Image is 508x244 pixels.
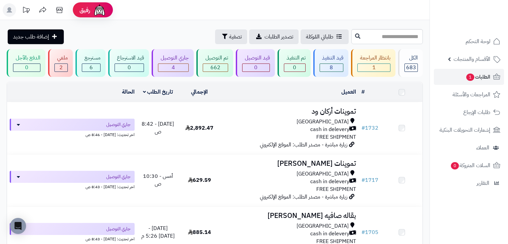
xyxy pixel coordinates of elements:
[106,173,131,180] span: جاري التوصيل
[466,37,490,46] span: لوحة التحكم
[434,140,504,156] a: العملاء
[463,18,502,32] img: logo-2.png
[476,143,489,152] span: العملاء
[10,235,135,242] div: اخر تحديث: [DATE] - 8:43 ص
[188,228,211,236] span: 885.14
[350,49,397,77] a: بانتظار المراجعة 1
[210,64,220,72] span: 662
[463,108,490,117] span: طلبات الإرجاع
[234,49,276,77] a: قيد التوصيل 0
[18,3,34,18] a: تحديثات المنصة
[158,64,188,72] div: 4
[242,64,270,72] div: 0
[453,90,490,99] span: المراجعات والأسئلة
[10,183,135,190] div: اخر تحديث: [DATE] - 8:43 ص
[215,29,247,44] button: تصفية
[5,49,47,77] a: الدفع بالآجل 0
[25,64,28,72] span: 0
[434,33,504,49] a: لوحة التحكم
[310,230,349,238] span: cash in delevery
[93,3,106,17] img: ai-face.png
[13,64,40,72] div: 0
[320,54,344,62] div: قيد التنفيذ
[115,64,144,72] div: 0
[203,54,228,62] div: تم التوصيل
[284,64,305,72] div: 0
[440,125,490,135] span: إشعارات التحويلات البنكية
[434,175,504,191] a: التقارير
[141,224,175,240] span: [DATE] - [DATE] 5:26 م
[330,64,333,72] span: 8
[79,6,90,14] span: رفيق
[82,64,100,72] div: 6
[284,54,306,62] div: تم التنفيذ
[249,29,299,44] a: تصدير الطلبات
[361,124,378,132] a: #1732
[310,178,349,186] span: cash in delevery
[8,29,64,44] a: إضافة طلب جديد
[106,121,131,128] span: جاري التوصيل
[477,178,489,188] span: التقارير
[320,64,343,72] div: 8
[223,212,356,220] h3: بقاله صافيه [PERSON_NAME]
[172,64,175,72] span: 4
[242,54,270,62] div: قيد التوصيل
[265,33,293,41] span: تصدير الطلبات
[54,54,68,62] div: ملغي
[372,64,376,72] span: 1
[312,49,350,77] a: قيد التنفيذ 8
[406,64,416,72] span: 683
[361,88,365,96] a: #
[74,49,107,77] a: مسترجع 6
[188,176,211,184] span: 629.59
[143,88,173,96] a: تاريخ الطلب
[361,228,365,236] span: #
[158,54,189,62] div: جاري التوصيل
[59,64,63,72] span: 2
[297,222,349,230] span: [GEOGRAPHIC_DATA]
[451,162,459,169] span: 0
[82,54,101,62] div: مسترجع
[203,64,228,72] div: 662
[260,141,347,149] span: زيارة مباشرة - مصدر الطلب: الموقع الإلكتروني
[397,49,424,77] a: الكل683
[293,64,296,72] span: 0
[357,54,390,62] div: بانتظار المراجعة
[341,88,356,96] a: العميل
[466,72,490,82] span: الطلبات
[13,33,49,41] span: إضافة طلب جديد
[10,218,26,234] div: Open Intercom Messenger
[276,49,312,77] a: تم التنفيذ 0
[306,33,333,41] span: طلباتي المُوكلة
[434,104,504,120] a: طلبات الإرجاع
[260,193,347,201] span: زيارة مباشرة - مصدر الطلب: الموقع الإلكتروني
[106,226,131,232] span: جاري التوصيل
[358,64,390,72] div: 1
[185,124,213,132] span: 2,892.47
[361,176,378,184] a: #1717
[316,185,356,193] span: FREE SHIPMENT
[310,126,349,133] span: cash in delevery
[143,172,173,188] span: أمس - 10:30 ص
[361,228,378,236] a: #1705
[434,157,504,173] a: السلات المتروكة0
[142,120,174,136] span: [DATE] - 8:42 ص
[454,54,490,64] span: الأقسام والمنتجات
[466,74,474,81] span: 1
[316,133,356,141] span: FREE SHIPMENT
[254,64,258,72] span: 0
[191,88,208,96] a: الإجمالي
[90,64,93,72] span: 6
[223,160,356,167] h3: تموينات [PERSON_NAME]
[434,87,504,103] a: المراجعات والأسئلة
[404,54,418,62] div: الكل
[450,161,490,170] span: السلات المتروكة
[128,64,131,72] span: 0
[361,124,365,132] span: #
[434,122,504,138] a: إشعارات التحويلات البنكية
[434,69,504,85] a: الطلبات1
[361,176,365,184] span: #
[301,29,349,44] a: طلباتي المُوكلة
[297,170,349,178] span: [GEOGRAPHIC_DATA]
[150,49,195,77] a: جاري التوصيل 4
